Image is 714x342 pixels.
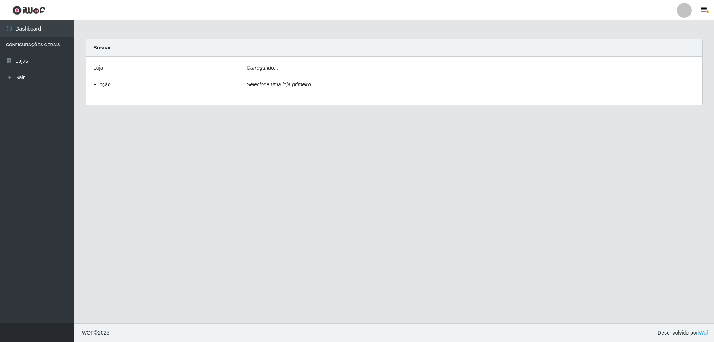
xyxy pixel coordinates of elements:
i: Carregando... [247,65,279,71]
span: © 2025 . [80,329,111,337]
strong: Buscar [93,45,111,51]
img: CoreUI Logo [12,6,45,15]
span: Desenvolvido por [657,329,708,337]
label: Loja [93,64,103,72]
label: Função [93,81,111,89]
i: Selecione uma loja primeiro... [247,81,315,87]
a: iWof [698,330,708,336]
span: IWOF [80,330,94,336]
